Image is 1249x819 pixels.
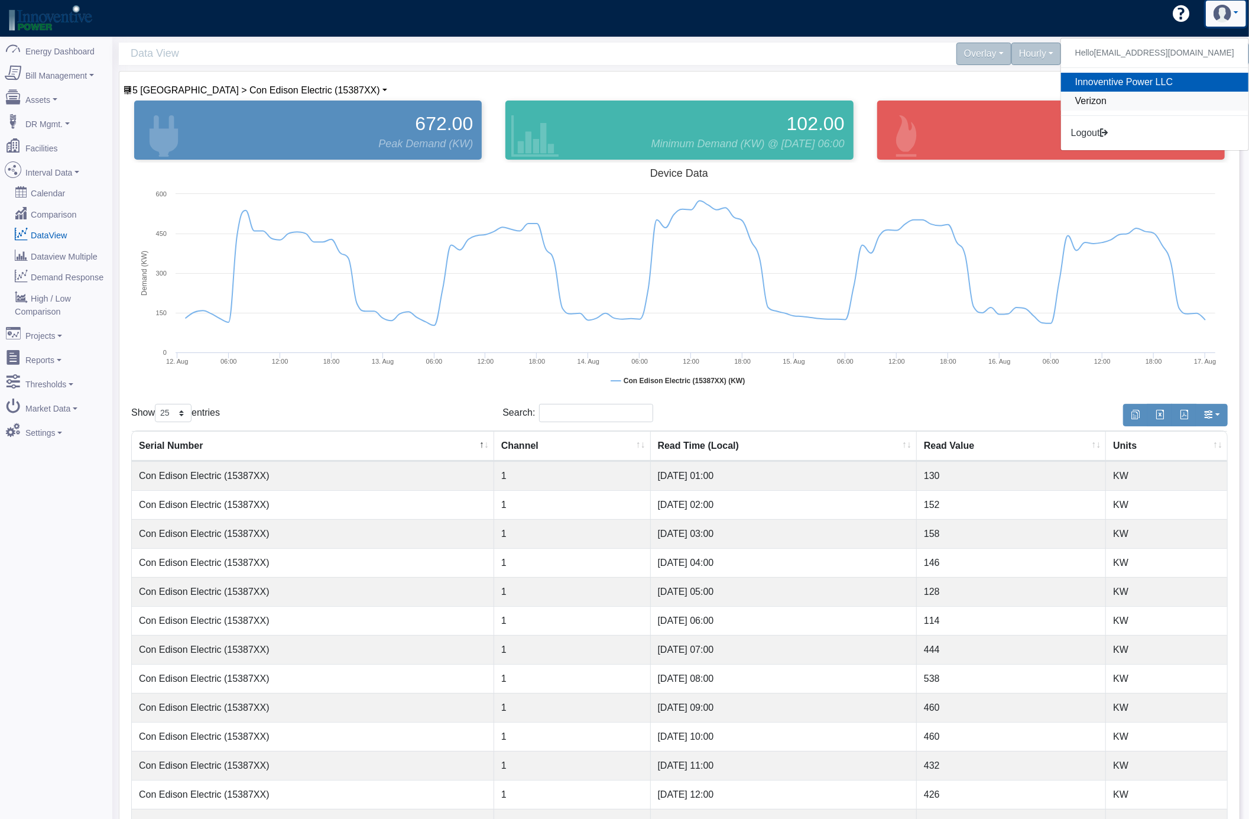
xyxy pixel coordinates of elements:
tspan: Demand (KW) [140,251,148,296]
td: 158 [917,519,1106,548]
td: Con Edison Electric (15387XX) [132,780,494,809]
text: 18:00 [940,358,956,365]
th: Channel : activate to sort column ascending [494,431,651,461]
button: Generate PDF [1172,404,1196,426]
button: Copy to clipboard [1123,404,1148,426]
td: 1 [494,461,651,490]
td: [DATE] 02:00 [651,490,917,519]
text: 18:00 [734,358,751,365]
td: Con Edison Electric (15387XX) [132,461,494,490]
td: 444 [917,635,1106,664]
td: Con Edison Electric (15387XX) [132,635,494,664]
td: KW [1106,606,1227,635]
th: Serial Number : activate to sort column descending [132,431,494,461]
td: 1 [494,548,651,577]
td: 114 [917,606,1106,635]
td: KW [1106,635,1227,664]
td: KW [1106,577,1227,606]
td: KW [1106,722,1227,751]
td: [DATE] 06:00 [651,606,917,635]
td: [DATE] 09:00 [651,693,917,722]
span: 672.00 [415,109,473,138]
td: 1 [494,780,651,809]
a: Innoventive Power LLC [1061,73,1248,92]
td: KW [1106,751,1227,780]
text: 18:00 [1146,358,1162,365]
label: Search: [502,404,653,422]
tspan: 17. Aug [1194,358,1216,365]
th: Read Time (Local) : activate to sort column ascending [651,431,917,461]
td: KW [1106,548,1227,577]
tspan: 13. Aug [372,358,394,365]
text: 06:00 [1043,358,1059,365]
text: 18:00 [529,358,546,365]
td: 432 [917,751,1106,780]
text: 12:00 [683,358,699,365]
td: 1 [494,577,651,606]
td: 1 [494,722,651,751]
td: [DATE] 05:00 [651,577,917,606]
span: Minimum Demand (KW) @ [DATE] 06:00 [651,136,845,152]
tspan: 16. Aug [988,358,1010,365]
tspan: Device Data [650,167,709,179]
td: KW [1106,780,1227,809]
td: KW [1106,693,1227,722]
td: Con Edison Electric (15387XX) [132,519,494,548]
td: 1 [494,693,651,722]
td: 426 [917,780,1106,809]
td: Con Edison Electric (15387XX) [132,606,494,635]
span: Data View [131,43,686,64]
td: 460 [917,693,1106,722]
span: Peak Demand (KW) [378,136,473,152]
div: Hourly [1011,43,1061,65]
text: 12:00 [272,358,288,365]
td: Con Edison Electric (15387XX) [132,693,494,722]
td: 1 [494,490,651,519]
td: Con Edison Electric (15387XX) [132,577,494,606]
td: 1 [494,519,651,548]
td: 1 [494,664,651,693]
td: Con Edison Electric (15387XX) [132,751,494,780]
span: Device List [132,85,380,95]
span: 102.00 [787,109,845,138]
td: 130 [917,461,1106,490]
td: KW [1106,461,1227,490]
td: [DATE] 08:00 [651,664,917,693]
tspan: 15. Aug [783,358,804,365]
td: 152 [917,490,1106,519]
text: 450 [156,230,167,237]
td: 1 [494,635,651,664]
td: 128 [917,577,1106,606]
a: 5 [GEOGRAPHIC_DATA] > Con Edison Electric (15387XX) [123,85,387,95]
a: Verizon [1061,92,1248,111]
button: Logout [1061,121,1120,145]
text: 600 [156,190,167,198]
div: Overlay [956,43,1011,65]
td: 1 [494,606,651,635]
td: [DATE] 11:00 [651,751,917,780]
text: 18:00 [323,358,340,365]
text: 150 [156,309,167,316]
label: Show entries [131,404,220,422]
text: 06:00 [837,358,854,365]
input: Search: [539,404,653,422]
button: Export to Excel [1147,404,1172,426]
text: 06:00 [220,358,237,365]
text: 06:00 [632,358,648,365]
td: KW [1106,664,1227,693]
text: 06:00 [426,358,443,365]
td: [DATE] 10:00 [651,722,917,751]
h6: Hello [EMAIL_ADDRESS][DOMAIN_NAME] [1061,43,1248,63]
td: 460 [917,722,1106,751]
text: 12:00 [888,358,905,365]
text: 300 [156,270,167,277]
img: user-3.svg [1214,5,1231,22]
text: 12:00 [1094,358,1111,365]
td: Con Edison Electric (15387XX) [132,722,494,751]
td: KW [1106,519,1227,548]
text: 12:00 [478,358,494,365]
td: [DATE] 07:00 [651,635,917,664]
tspan: 14. Aug [578,358,599,365]
button: Show/Hide Columns [1196,404,1228,426]
td: 1 [494,751,651,780]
